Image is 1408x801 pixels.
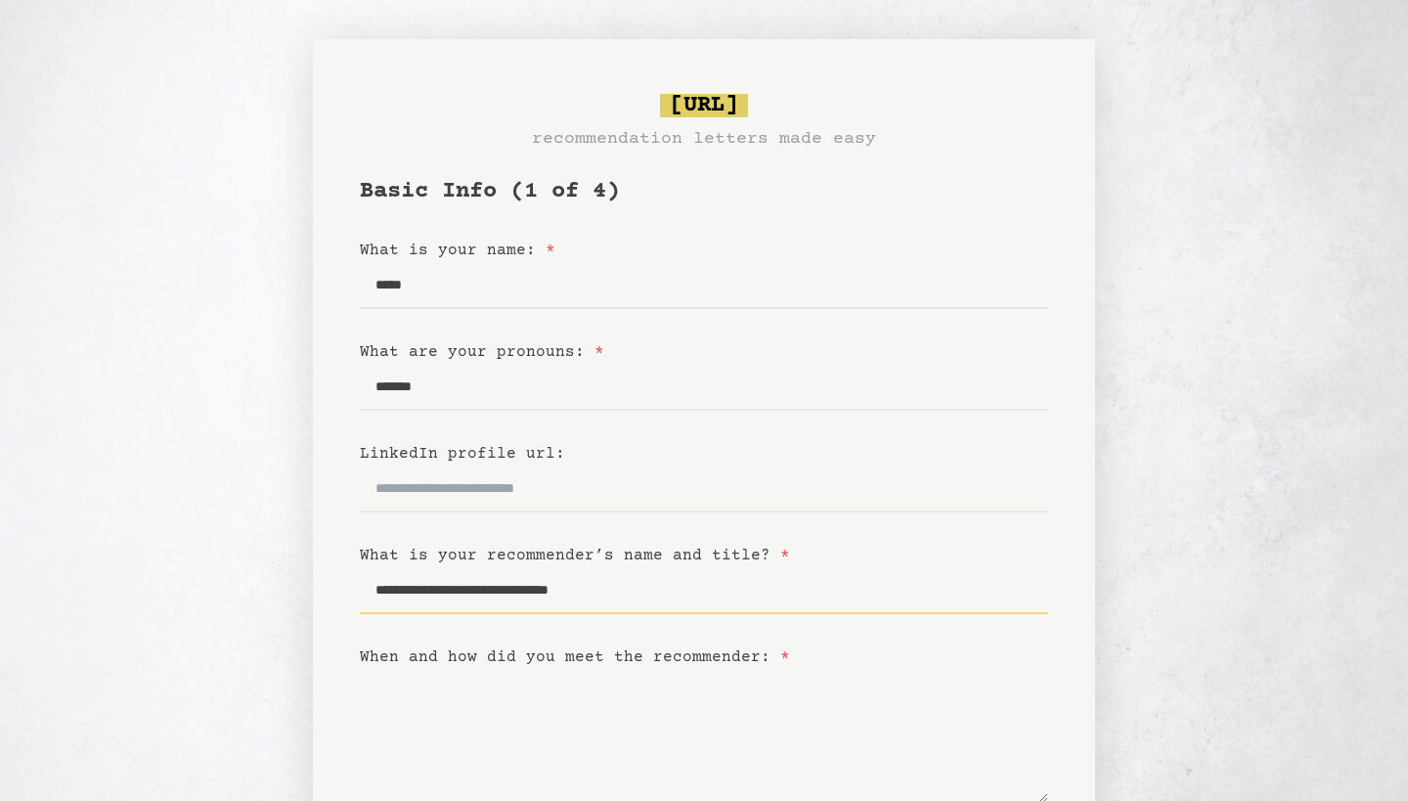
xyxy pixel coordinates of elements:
[360,176,1048,207] h1: Basic Info (1 of 4)
[660,94,748,117] span: [URL]
[532,125,876,153] h3: recommendation letters made easy
[360,445,565,463] label: LinkedIn profile url:
[360,648,790,666] label: When and how did you meet the recommender:
[360,547,790,564] label: What is your recommender’s name and title?
[360,242,555,259] label: What is your name:
[360,343,604,361] label: What are your pronouns:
